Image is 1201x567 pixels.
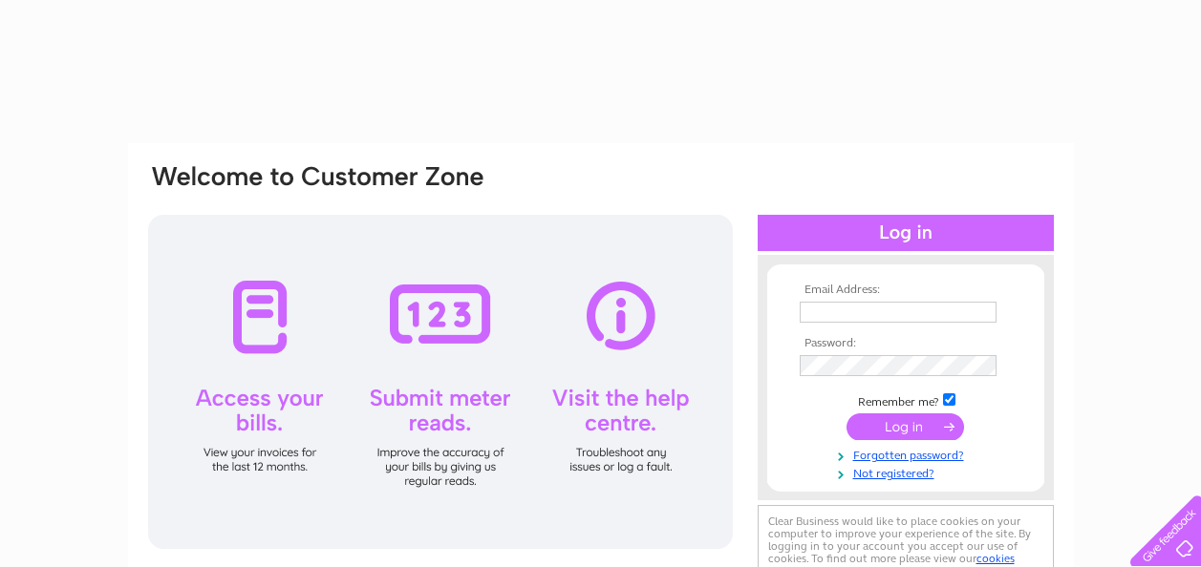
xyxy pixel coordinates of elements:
[800,463,1017,481] a: Not registered?
[800,445,1017,463] a: Forgotten password?
[847,413,964,440] input: Submit
[795,390,1017,409] td: Remember me?
[795,337,1017,350] th: Password:
[795,283,1017,297] th: Email Address:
